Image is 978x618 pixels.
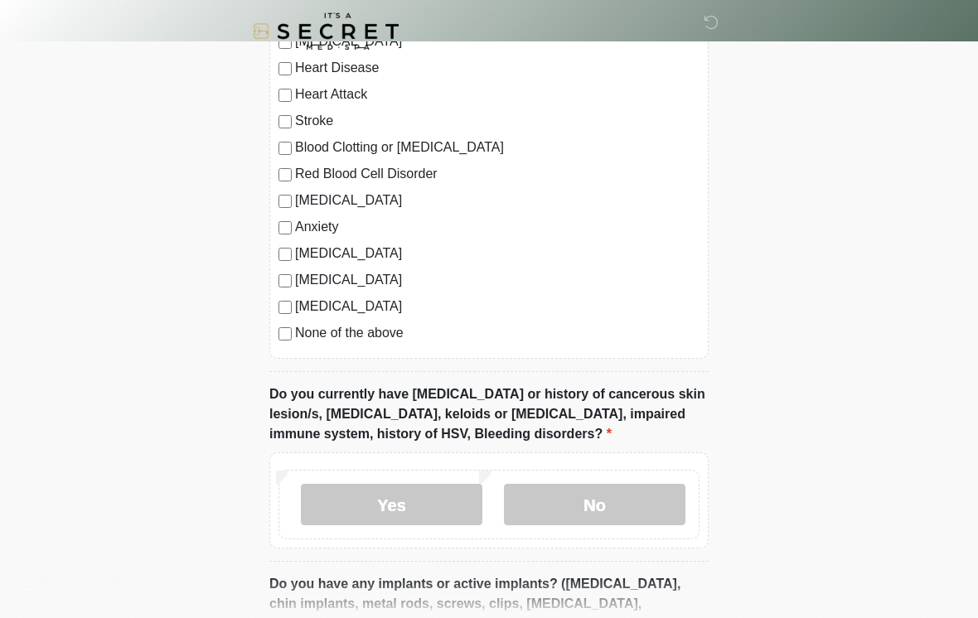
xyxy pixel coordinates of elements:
label: Stroke [295,111,700,131]
label: None of the above [295,323,700,343]
input: Heart Attack [278,89,292,102]
img: It's A Secret Med Spa Logo [253,12,399,50]
label: Heart Attack [295,84,700,104]
label: No [504,484,685,525]
label: Anxiety [295,217,700,237]
input: Anxiety [278,221,292,234]
label: [MEDICAL_DATA] [295,270,700,290]
label: Do you currently have [MEDICAL_DATA] or history of cancerous skin lesion/s, [MEDICAL_DATA], keloi... [269,384,709,444]
input: Heart Disease [278,62,292,75]
input: [MEDICAL_DATA] [278,195,292,208]
label: Red Blood Cell Disorder [295,164,700,184]
input: [MEDICAL_DATA] [278,248,292,261]
input: [MEDICAL_DATA] [278,301,292,314]
input: Stroke [278,115,292,128]
input: None of the above [278,327,292,340]
label: [MEDICAL_DATA] [295,244,700,263]
label: [MEDICAL_DATA] [295,191,700,210]
label: [MEDICAL_DATA] [295,297,700,316]
label: Yes [301,484,482,525]
input: Red Blood Cell Disorder [278,168,292,181]
input: Blood Clotting or [MEDICAL_DATA] [278,142,292,155]
label: Heart Disease [295,58,700,78]
input: [MEDICAL_DATA] [278,274,292,287]
label: Blood Clotting or [MEDICAL_DATA] [295,138,700,157]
